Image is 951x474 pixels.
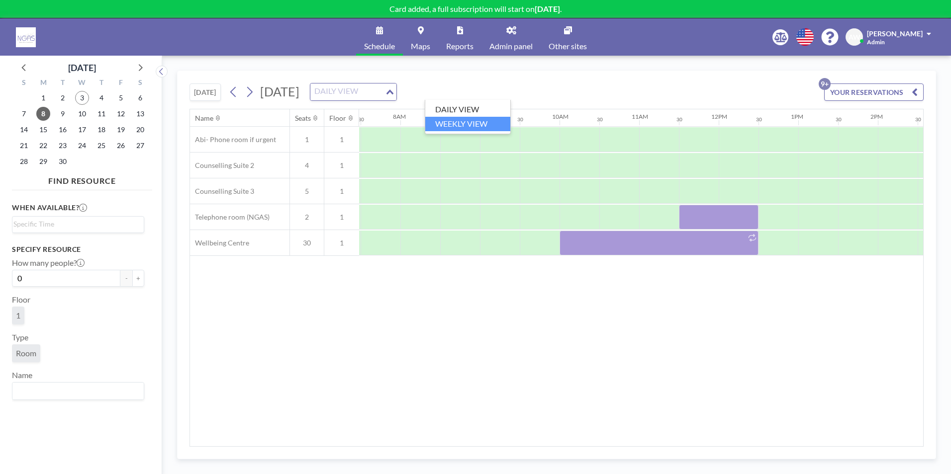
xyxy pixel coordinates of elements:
span: 1 [324,187,359,196]
b: [DATE] [535,4,560,13]
span: Sunday, September 7, 2025 [17,107,31,121]
input: Search for option [13,219,138,230]
span: Friday, September 12, 2025 [114,107,128,121]
input: Search for option [311,85,384,98]
div: F [111,77,130,90]
span: 30 [290,238,324,247]
span: 1 [290,135,324,144]
h4: FIND RESOURCE [12,172,152,186]
div: Search for option [12,217,144,232]
span: Wednesday, September 3, 2025 [75,91,89,105]
div: 30 [756,116,762,123]
span: AW [849,33,860,42]
img: organization-logo [16,27,36,47]
span: Friday, September 5, 2025 [114,91,128,105]
span: Telephone room (NGAS) [190,213,270,222]
span: Wednesday, September 17, 2025 [75,123,89,137]
input: Search for option [13,385,138,397]
span: Thursday, September 11, 2025 [95,107,108,121]
div: Seats [295,114,311,123]
label: Type [12,332,28,342]
div: 30 [517,116,523,123]
div: 8AM [393,113,406,120]
div: Search for option [12,383,144,399]
div: 30 [358,116,364,123]
li: WEEKLY VIEW [425,117,510,131]
span: Tuesday, September 2, 2025 [56,91,70,105]
button: - [120,270,132,287]
span: Thursday, September 25, 2025 [95,139,108,153]
a: Other sites [541,18,595,56]
div: 11AM [632,113,648,120]
span: Admin panel [489,42,533,50]
span: Monday, September 1, 2025 [36,91,50,105]
span: Wednesday, September 10, 2025 [75,107,89,121]
div: T [53,77,73,90]
button: YOUR RESERVATIONS9+ [824,83,924,101]
div: M [34,77,53,90]
span: Room [16,348,36,358]
span: Counselling Suite 2 [190,161,254,170]
label: Floor [12,295,30,305]
span: Wednesday, September 24, 2025 [75,139,89,153]
span: Friday, September 26, 2025 [114,139,128,153]
span: Tuesday, September 23, 2025 [56,139,70,153]
div: 30 [836,116,842,123]
div: 10AM [552,113,569,120]
div: T [92,77,111,90]
button: + [132,270,144,287]
span: Tuesday, September 30, 2025 [56,155,70,168]
a: Schedule [356,18,403,56]
div: [DATE] [68,61,96,75]
div: S [14,77,34,90]
span: Saturday, September 20, 2025 [133,123,147,137]
span: Tuesday, September 16, 2025 [56,123,70,137]
span: Sunday, September 14, 2025 [17,123,31,137]
span: Tuesday, September 9, 2025 [56,107,70,121]
span: 5 [290,187,324,196]
div: 30 [676,116,682,123]
span: 1 [16,311,20,320]
span: Schedule [364,42,395,50]
span: Saturday, September 27, 2025 [133,139,147,153]
span: 1 [324,238,359,247]
button: [DATE] [190,83,221,101]
span: Thursday, September 18, 2025 [95,123,108,137]
span: Admin [867,38,885,46]
span: Monday, September 22, 2025 [36,139,50,153]
span: Wellbeing Centre [190,238,249,247]
h3: Specify resource [12,245,144,254]
div: S [130,77,150,90]
div: Floor [329,114,346,123]
span: 1 [324,135,359,144]
div: Search for option [310,83,396,100]
span: Monday, September 29, 2025 [36,155,50,168]
span: Sunday, September 21, 2025 [17,139,31,153]
span: Monday, September 8, 2025 [36,107,50,121]
span: Other sites [549,42,587,50]
a: Maps [403,18,438,56]
span: 4 [290,161,324,170]
div: 12PM [711,113,727,120]
span: [DATE] [260,84,299,99]
span: Monday, September 15, 2025 [36,123,50,137]
div: 30 [915,116,921,123]
span: Thursday, September 4, 2025 [95,91,108,105]
div: 30 [597,116,603,123]
span: 2 [290,213,324,222]
span: Saturday, September 6, 2025 [133,91,147,105]
span: Counselling Suite 3 [190,187,254,196]
span: Reports [446,42,474,50]
span: [PERSON_NAME] [867,29,923,38]
span: 1 [324,213,359,222]
div: 2PM [870,113,883,120]
span: 1 [324,161,359,170]
li: DAILY VIEW [425,102,510,117]
span: Saturday, September 13, 2025 [133,107,147,121]
label: How many people? [12,258,85,268]
label: Name [12,370,32,380]
p: 9+ [819,78,831,90]
span: Friday, September 19, 2025 [114,123,128,137]
span: Sunday, September 28, 2025 [17,155,31,168]
div: 1PM [791,113,803,120]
